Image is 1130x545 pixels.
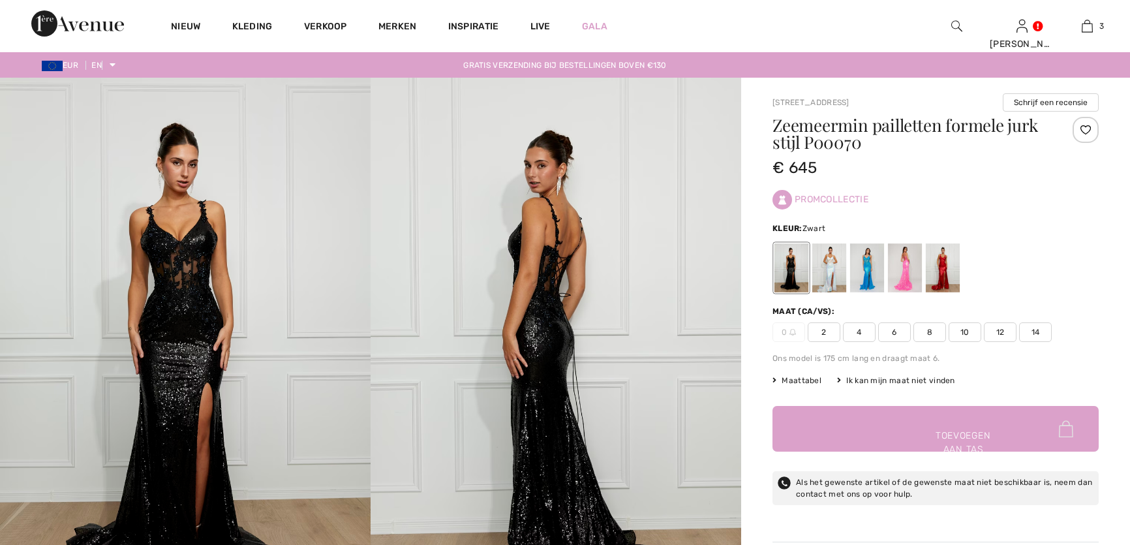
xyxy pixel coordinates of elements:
[888,243,922,292] div: Roze
[772,224,802,233] font: Kleur:
[772,98,849,107] a: [STREET_ADDRESS]
[774,243,808,292] div: Zwart
[1082,18,1093,34] img: Mijn tas
[927,328,932,337] font: 8
[789,329,796,335] img: ring-m.svg
[936,429,990,456] font: Toevoegen aan tas
[821,328,826,337] font: 2
[530,21,551,32] font: Live
[802,224,826,233] font: Zwart
[378,21,417,35] a: Merken
[960,328,970,337] font: 10
[782,376,821,385] font: Maattabel
[796,478,1092,499] font: Als het gewenste artikel of de gewenste maat niet beschikbaar is, neem dan contact met ons op voo...
[1055,18,1119,34] a: 3
[378,21,417,32] font: Merken
[812,243,846,292] div: Wit
[795,194,868,205] font: Promcollectie
[453,61,677,70] a: Gratis verzending bij bestellingen boven €130
[171,21,201,32] font: Nieuw
[1016,20,1028,32] a: Aanmelden
[1059,420,1073,437] img: Bag.svg
[1016,18,1028,34] img: Mijn gegevens
[31,10,124,37] img: 1ère Avenue
[782,328,787,337] font: 0
[850,243,884,292] div: Blauw
[463,61,667,70] font: Gratis verzending bij bestellingen boven €130
[232,21,273,32] font: Kleding
[1031,328,1040,337] font: 14
[232,21,273,35] a: Kleding
[772,159,817,177] font: € 645
[582,21,607,32] font: Gala
[951,18,962,34] img: zoek op de website
[582,20,607,33] a: Gala
[857,328,861,337] font: 4
[91,61,102,70] font: EN
[1014,98,1088,107] font: Schrijf een recensie
[996,328,1005,337] font: 12
[990,39,1066,50] font: [PERSON_NAME]
[772,114,1038,153] font: Zeemeermin pailletten formele jurk stijl P00070
[171,21,201,35] a: Nieuw
[63,61,78,70] font: EUR
[926,243,960,292] div: Rood
[304,21,347,32] font: Verkoop
[1046,447,1117,480] iframe: Open een widget waar u meer informatie kunt vinden
[530,20,551,33] a: Live
[778,476,791,490] img: telefoon
[772,190,792,210] img: Promcollectie
[892,328,896,337] font: 6
[448,21,499,32] font: Inspiratie
[772,307,834,316] font: Maat (CA/VS):
[846,376,954,385] font: Ik kan mijn maat niet vinden
[1099,22,1104,31] font: 3
[42,61,63,71] img: Euro
[304,21,347,35] a: Verkoop
[1003,93,1099,112] button: Schrijf een recensie
[772,354,940,363] font: Ons model is 175 cm lang en draagt ​​maat 6.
